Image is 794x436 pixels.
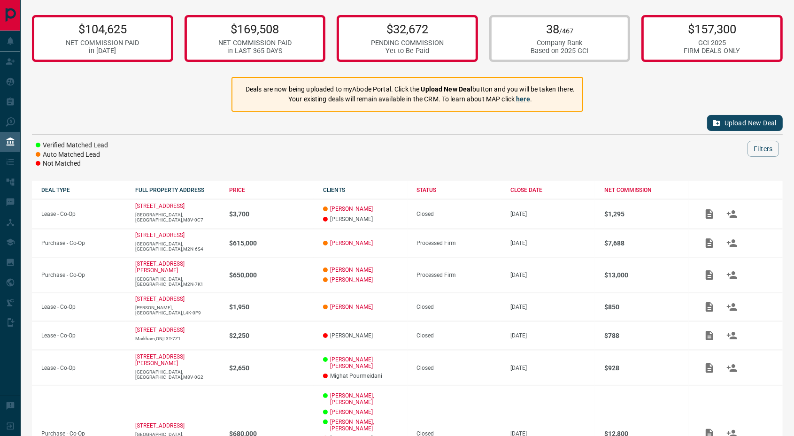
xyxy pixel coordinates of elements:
[135,327,185,333] a: [STREET_ADDRESS]
[604,210,689,218] p: $1,295
[516,95,530,103] a: here
[330,276,373,283] a: [PERSON_NAME]
[698,364,721,371] span: Add / View Documents
[218,39,292,47] div: NET COMMISSION PAID
[684,47,740,55] div: FIRM DEALS ONLY
[510,304,595,310] p: [DATE]
[246,84,575,94] p: Deals are now being uploaded to myAbode Portal. Click the button and you will be taken there.
[604,364,689,372] p: $928
[417,211,501,217] div: Closed
[229,303,314,311] p: $1,950
[510,365,595,371] p: [DATE]
[417,365,501,371] div: Closed
[371,47,444,55] div: Yet to Be Paid
[698,303,721,310] span: Add / View Documents
[330,304,373,310] a: [PERSON_NAME]
[684,22,740,36] p: $157,300
[135,203,185,209] a: [STREET_ADDRESS]
[698,271,721,278] span: Add / View Documents
[135,422,185,429] p: [STREET_ADDRESS]
[684,39,740,47] div: GCI 2025
[41,304,126,310] p: Lease - Co-Op
[135,232,185,238] a: [STREET_ADDRESS]
[330,409,373,415] a: [PERSON_NAME]
[417,272,501,278] div: Processed Firm
[721,303,743,310] span: Match Clients
[41,240,126,246] p: Purchase - Co-Op
[218,47,292,55] div: in LAST 365 DAYS
[417,332,501,339] div: Closed
[229,187,314,193] div: PRICE
[66,22,139,36] p: $104,625
[330,240,373,246] a: [PERSON_NAME]
[604,332,689,339] p: $788
[371,22,444,36] p: $32,672
[229,332,314,339] p: $2,250
[36,159,108,168] li: Not Matched
[246,94,575,104] p: Your existing deals will remain available in the CRM. To learn about MAP click .
[698,332,721,338] span: Add / View Documents
[604,187,689,193] div: NET COMMISSION
[417,240,501,246] div: Processed Firm
[41,272,126,278] p: Purchase - Co-Op
[41,187,126,193] div: DEAL TYPE
[559,27,573,35] span: /467
[330,392,408,405] a: [PERSON_NAME],[PERSON_NAME]
[330,206,373,212] a: [PERSON_NAME]
[218,22,292,36] p: $169,508
[721,210,743,217] span: Match Clients
[41,332,126,339] p: Lease - Co-Op
[323,373,408,379] p: Mighat Pourmeidani
[698,239,721,246] span: Add / View Documents
[721,271,743,278] span: Match Clients
[510,332,595,339] p: [DATE]
[531,39,589,47] div: Company Rank
[330,267,373,273] a: [PERSON_NAME]
[323,216,408,222] p: [PERSON_NAME]
[604,239,689,247] p: $7,688
[721,332,743,338] span: Match Clients
[323,187,408,193] div: CLIENTS
[135,276,220,287] p: [GEOGRAPHIC_DATA],[GEOGRAPHIC_DATA],M2N-7K1
[229,239,314,247] p: $615,000
[135,187,220,193] div: FULL PROPERTY ADDRESS
[510,240,595,246] p: [DATE]
[135,305,220,315] p: [PERSON_NAME],[GEOGRAPHIC_DATA],L4K-0P9
[421,85,473,93] strong: Upload New Deal
[135,369,220,380] p: [GEOGRAPHIC_DATA],[GEOGRAPHIC_DATA],M8V-0G2
[510,272,595,278] p: [DATE]
[229,210,314,218] p: $3,700
[36,141,108,150] li: Verified Matched Lead
[135,212,220,222] p: [GEOGRAPHIC_DATA],[GEOGRAPHIC_DATA],M8V-0C7
[531,22,589,36] p: 38
[135,336,220,341] p: Markham,ON,L3T-7Z1
[417,304,501,310] div: Closed
[604,303,689,311] p: $850
[371,39,444,47] div: PENDING COMMISSION
[135,296,185,302] a: [STREET_ADDRESS]
[135,260,185,274] p: [STREET_ADDRESS][PERSON_NAME]
[531,47,589,55] div: Based on 2025 GCI
[135,353,185,367] a: [STREET_ADDRESS][PERSON_NAME]
[330,419,408,432] a: [PERSON_NAME],[PERSON_NAME]
[707,115,783,131] button: Upload New Deal
[66,47,139,55] div: in [DATE]
[323,332,408,339] p: [PERSON_NAME]
[417,187,501,193] div: STATUS
[135,241,220,252] p: [GEOGRAPHIC_DATA],[GEOGRAPHIC_DATA],M2N-6S4
[229,364,314,372] p: $2,650
[229,271,314,279] p: $650,000
[604,271,689,279] p: $13,000
[721,239,743,246] span: Match Clients
[510,187,595,193] div: CLOSE DATE
[330,356,408,369] a: [PERSON_NAME] [PERSON_NAME]
[510,211,595,217] p: [DATE]
[698,210,721,217] span: Add / View Documents
[721,364,743,371] span: Match Clients
[36,150,108,160] li: Auto Matched Lead
[41,365,126,371] p: Lease - Co-Op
